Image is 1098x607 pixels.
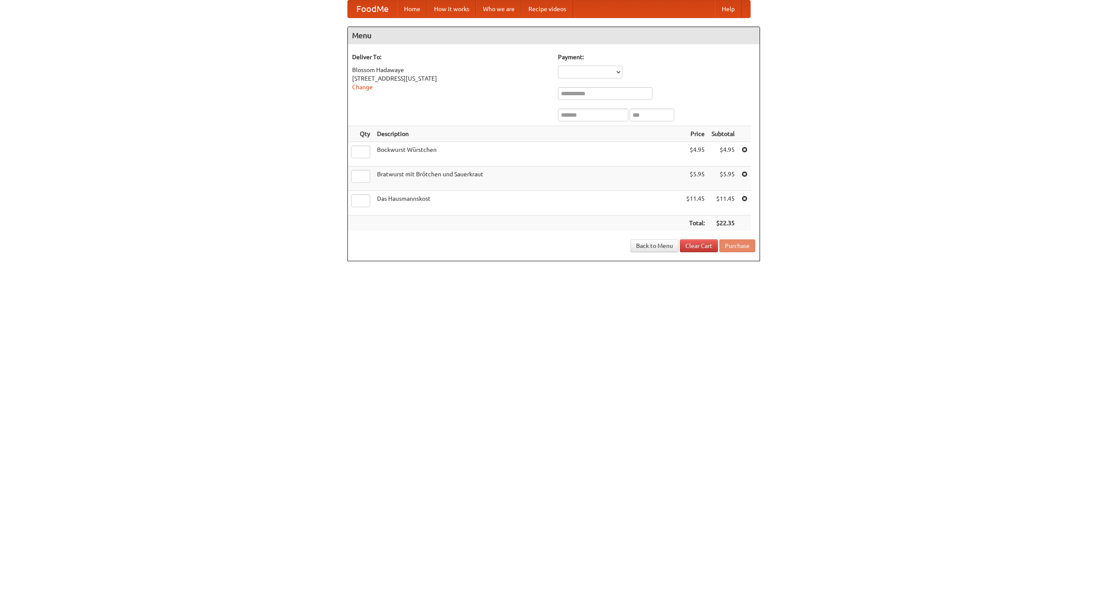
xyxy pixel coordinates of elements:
[352,53,549,61] h5: Deliver To:
[352,84,373,91] a: Change
[708,191,738,215] td: $11.45
[708,166,738,191] td: $5.95
[397,0,427,18] a: Home
[427,0,476,18] a: How it works
[719,239,755,252] button: Purchase
[708,126,738,142] th: Subtotal
[374,191,683,215] td: Das Hausmannskost
[522,0,573,18] a: Recipe videos
[476,0,522,18] a: Who we are
[558,53,755,61] h5: Payment:
[348,126,374,142] th: Qty
[352,74,549,83] div: [STREET_ADDRESS][US_STATE]
[683,191,708,215] td: $11.45
[708,215,738,231] th: $22.35
[374,126,683,142] th: Description
[630,239,679,252] a: Back to Menu
[348,27,760,44] h4: Menu
[683,142,708,166] td: $4.95
[352,66,549,74] div: Blossom Hadawaye
[683,166,708,191] td: $5.95
[708,142,738,166] td: $4.95
[683,126,708,142] th: Price
[683,215,708,231] th: Total:
[374,166,683,191] td: Bratwurst mit Brötchen und Sauerkraut
[374,142,683,166] td: Bockwurst Würstchen
[715,0,742,18] a: Help
[680,239,718,252] a: Clear Cart
[348,0,397,18] a: FoodMe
